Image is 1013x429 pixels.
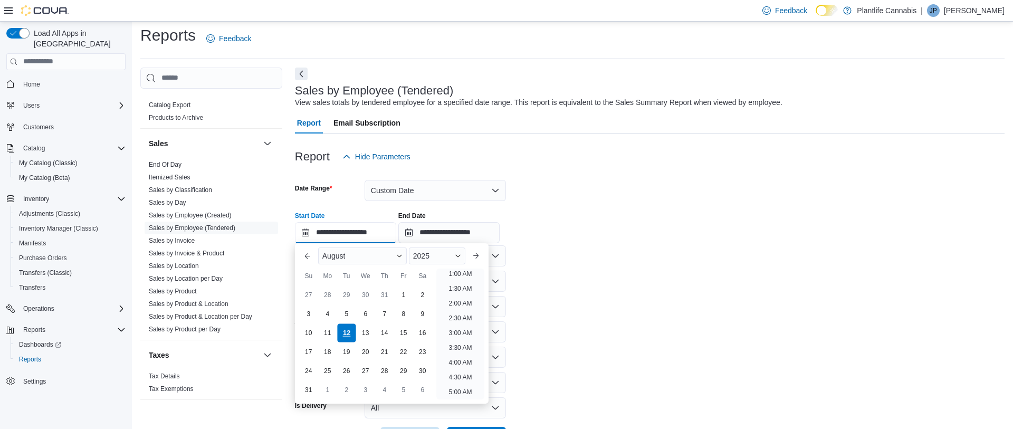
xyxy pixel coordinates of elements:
button: Sales [149,138,259,149]
button: Customers [2,119,130,135]
span: Report [297,112,321,134]
div: day-4 [376,382,393,398]
div: day-13 [357,325,374,341]
div: Fr [395,268,412,284]
div: day-16 [414,325,431,341]
p: [PERSON_NAME] [944,4,1005,17]
span: Sales by Day [149,198,186,207]
div: day-19 [338,344,355,360]
div: day-27 [357,363,374,379]
span: Inventory [19,193,126,205]
span: End Of Day [149,160,181,169]
div: day-1 [319,382,336,398]
span: Feedback [775,5,807,16]
button: Catalog [19,142,49,155]
div: Sa [414,268,431,284]
label: Is Delivery [295,402,327,410]
span: Transfers (Classic) [15,266,126,279]
a: Sales by Day [149,199,186,206]
div: Su [300,268,317,284]
a: Sales by Invoice [149,237,195,244]
button: Hide Parameters [338,146,415,167]
a: Settings [19,375,50,388]
span: My Catalog (Classic) [19,159,78,167]
span: Manifests [19,239,46,247]
h3: Report [295,150,330,163]
button: Next [295,68,308,80]
div: day-15 [395,325,412,341]
a: Catalog Export [149,101,190,109]
div: day-10 [300,325,317,341]
a: Sales by Product per Day [149,326,221,333]
div: day-5 [338,306,355,322]
a: Transfers (Classic) [15,266,76,279]
button: Taxes [261,349,274,361]
a: Sales by Location per Day [149,275,223,282]
span: JP [930,4,937,17]
li: 1:00 AM [444,268,476,280]
span: Home [23,80,40,89]
a: Sales by Classification [149,186,212,194]
label: Date Range [295,184,332,193]
li: 2:30 AM [444,312,476,325]
button: Reports [11,352,130,367]
div: day-9 [414,306,431,322]
span: Dashboards [19,340,61,349]
span: Products to Archive [149,113,203,122]
div: day-6 [414,382,431,398]
span: Operations [19,302,126,315]
div: day-3 [300,306,317,322]
span: Reports [15,353,126,366]
span: Inventory Manager (Classic) [19,224,98,233]
span: Inventory [23,195,49,203]
span: Load All Apps in [GEOGRAPHIC_DATA] [30,28,126,49]
h3: Taxes [149,350,169,360]
label: Start Date [295,212,325,220]
a: Sales by Invoice & Product [149,250,224,257]
a: Sales by Employee (Created) [149,212,232,219]
button: Users [19,99,44,112]
div: day-17 [300,344,317,360]
button: All [365,397,506,418]
a: Sales by Employee (Tendered) [149,224,235,232]
button: Inventory [19,193,53,205]
button: Adjustments (Classic) [11,206,130,221]
span: Sales by Product [149,287,197,295]
span: Settings [23,377,46,386]
a: Manifests [15,237,50,250]
button: Products [261,78,274,90]
span: Purchase Orders [15,252,126,264]
a: Sales by Location [149,262,199,270]
div: August, 2025 [299,285,432,399]
a: Sales by Product & Location per Day [149,313,252,320]
button: Users [2,98,130,113]
div: day-12 [337,323,356,342]
span: Feedback [219,33,251,44]
span: Transfers (Classic) [19,269,72,277]
a: Tax Exemptions [149,385,194,393]
button: My Catalog (Classic) [11,156,130,170]
button: Operations [19,302,59,315]
div: day-24 [300,363,317,379]
span: Sales by Product & Location [149,300,228,308]
div: Th [376,268,393,284]
a: Tax Details [149,373,180,380]
a: Home [19,78,44,91]
span: Dashboards [15,338,126,351]
div: day-7 [376,306,393,322]
span: Operations [23,304,54,313]
span: Catalog [19,142,126,155]
a: Reports [15,353,45,366]
span: Home [19,78,126,91]
li: 3:00 AM [444,327,476,339]
div: day-2 [414,287,431,303]
div: day-21 [376,344,393,360]
div: day-30 [414,363,431,379]
div: day-29 [338,287,355,303]
span: Sales by Invoice [149,236,195,245]
button: Custom Date [365,180,506,201]
button: Open list of options [491,277,500,285]
div: day-3 [357,382,374,398]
